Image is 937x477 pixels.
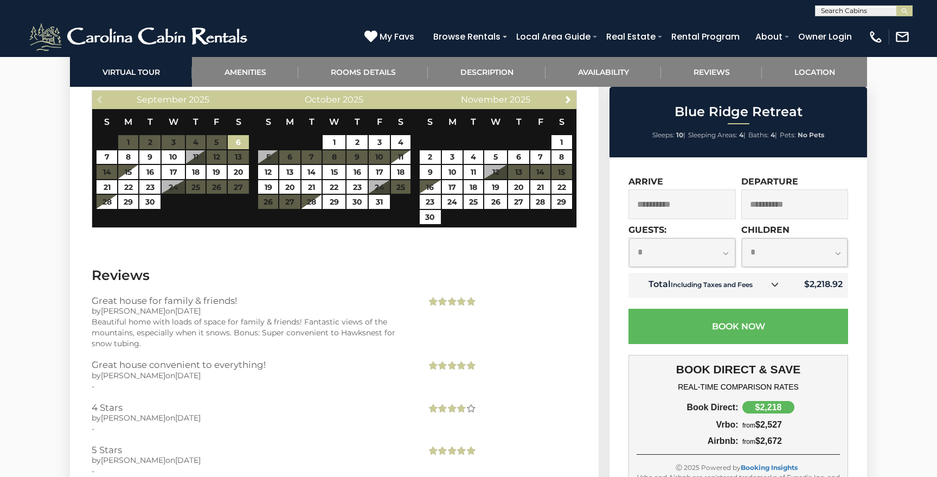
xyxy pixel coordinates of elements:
[175,371,201,380] span: [DATE]
[175,413,201,423] span: [DATE]
[562,92,575,106] a: Next
[798,131,824,139] strong: No Pets
[676,131,683,139] strong: 10
[652,131,675,139] span: Sleeps:
[97,150,117,164] a: 7
[343,94,363,105] span: 2025
[428,57,545,87] a: Description
[545,57,661,87] a: Availability
[139,165,161,179] a: 16
[741,463,798,472] a: Booking Insights
[101,455,165,465] span: [PERSON_NAME]
[612,105,864,119] h2: Blue Ridge Retreat
[739,436,840,446] div: $2,672
[92,266,577,285] h3: Reviews
[628,225,666,235] label: Guests:
[92,403,410,412] h3: 4 Stars
[329,117,339,127] span: Wednesday
[398,117,403,127] span: Saturday
[739,420,840,430] div: $2,527
[192,57,298,87] a: Amenities
[193,117,198,127] span: Thursday
[323,180,345,194] a: 22
[516,117,522,127] span: Thursday
[258,180,278,194] a: 19
[92,316,410,349] div: Beautiful home with loads of space for family & friends! Fantastic views of the mountains, especi...
[301,180,322,194] a: 21
[748,131,769,139] span: Baths:
[464,150,483,164] a: 4
[748,128,777,142] li: |
[346,195,368,209] a: 30
[666,27,745,46] a: Rental Program
[214,117,219,127] span: Friday
[530,195,550,209] a: 28
[420,195,441,209] a: 23
[101,413,165,423] span: [PERSON_NAME]
[895,29,910,44] img: mail-regular-white.png
[742,438,755,446] span: from
[92,423,410,434] div: -
[868,29,883,44] img: phone-regular-white.png
[301,165,322,179] a: 14
[771,131,775,139] strong: 4
[139,180,161,194] a: 23
[661,57,762,87] a: Reviews
[464,195,483,209] a: 25
[175,455,201,465] span: [DATE]
[637,363,840,376] h3: BOOK DIRECT & SAVE
[101,306,165,316] span: [PERSON_NAME]
[279,180,300,194] a: 20
[346,165,368,179] a: 16
[139,150,161,164] a: 9
[508,150,529,164] a: 6
[162,150,184,164] a: 10
[124,117,132,127] span: Monday
[448,117,457,127] span: Monday
[305,94,341,105] span: October
[601,27,661,46] a: Real Estate
[92,455,410,466] div: by on
[491,117,500,127] span: Wednesday
[266,117,271,127] span: Sunday
[97,195,117,209] a: 28
[147,117,153,127] span: Tuesday
[428,27,506,46] a: Browse Rentals
[637,463,840,472] div: Ⓒ 2025 Powered by
[427,117,433,127] span: Sunday
[628,273,787,298] td: Total
[464,165,483,179] a: 11
[741,176,798,187] label: Departure
[189,94,209,105] span: 2025
[538,117,543,127] span: Friday
[92,445,410,455] h3: 5 Stars
[298,57,428,87] a: Rooms Details
[118,180,138,194] a: 22
[92,466,410,476] div: -
[101,371,165,380] span: [PERSON_NAME]
[420,210,441,224] a: 30
[628,176,663,187] label: Arrive
[780,131,796,139] span: Pets:
[530,150,550,164] a: 7
[508,180,529,194] a: 20
[391,135,410,149] a: 4
[92,360,410,370] h3: Great house convenient to everything!
[236,117,241,127] span: Saturday
[118,150,138,164] a: 8
[323,165,345,179] a: 15
[739,131,743,139] strong: 4
[286,117,294,127] span: Monday
[228,135,249,149] a: 6
[442,150,463,164] a: 3
[637,383,840,391] h4: REAL-TIME COMPARISON RATES
[369,195,390,209] a: 31
[97,180,117,194] a: 21
[175,306,201,316] span: [DATE]
[484,180,507,194] a: 19
[104,117,110,127] span: Sunday
[364,30,417,44] a: My Favs
[762,57,867,87] a: Location
[355,117,360,127] span: Thursday
[551,195,572,209] a: 29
